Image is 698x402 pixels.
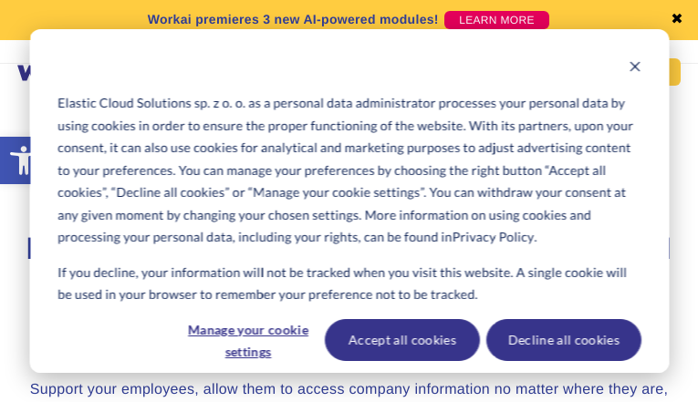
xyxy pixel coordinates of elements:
[628,57,641,80] button: Dismiss cookie banner
[452,226,534,249] a: Privacy Policy
[325,319,480,361] button: Accept all cookies
[26,232,171,266] span: Improve
[485,319,641,361] button: Decline all cookies
[57,262,641,306] p: If you decline, your information will not be tracked when you visit this website. A single cookie...
[671,13,683,27] a: ✖
[57,92,641,249] p: Elastic Cloud Solutions sp. z o. o. as a personal data administrator processes your personal data...
[444,11,549,29] a: LEARN MORE
[178,319,318,361] button: Manage your cookie settings
[29,29,669,373] div: Cookie banner
[148,10,439,29] p: Workai premieres 3 new AI-powered modules!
